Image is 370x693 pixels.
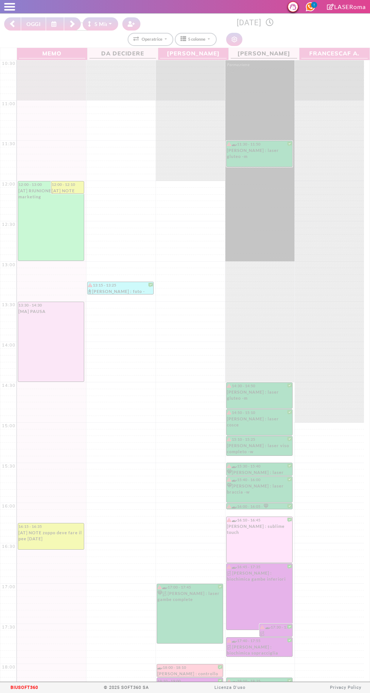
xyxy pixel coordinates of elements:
a: LASERoma [327,3,366,10]
img: PERCORSO [227,645,232,650]
i: Il cliente ha degli insoluti [88,283,92,287]
img: PERCORSO [227,571,232,576]
div: 15:10 - 15:25 [227,437,292,442]
div: 15:40 - 16:00 [227,477,292,483]
a: Licenza D'uso [214,685,245,690]
div: 17:00 - 17:45 [157,584,222,590]
div: 15:30 - 15:40 [227,463,292,469]
i: Il cliente ha degli insoluti [227,437,231,441]
span: Da Decidere [89,49,156,58]
div: 5 Minuti [88,20,116,28]
i: Il cliente ha degli insoluti [260,625,264,629]
img: PERCORSO [260,631,265,636]
i: Il cliente ha degli insoluti [227,464,231,468]
div: 17:30 [0,624,17,630]
span: [PERSON_NAME] [160,49,227,58]
div: [PERSON_NAME] : laser gluteo -m [227,469,292,475]
div: 14:30 [0,382,17,389]
div: 14:00 [0,342,17,348]
div: 12:00 - 13:00 [18,182,83,187]
div: 13:15 - 13:25 [88,282,153,288]
i: Il cliente ha degli insoluti [227,142,231,146]
div: [PERSON_NAME] : biochimica sopracciglia [227,644,292,656]
div: 13:00 [0,262,17,268]
button: Crea nuovo contatto rapido [122,17,140,31]
div: 15:00 [0,423,17,429]
button: OGGI [21,17,46,31]
i: Il cliente ha degli insoluti [227,565,231,569]
div: [PERSON_NAME] : sublime touch [227,523,292,538]
div: 15:30 [0,463,17,469]
div: 16:10 - 16:45 [227,517,292,523]
a: Privacy Policy [330,685,361,690]
i: Il cliente ha degli insoluti [157,585,162,589]
div: 18:10 - 18:35 [227,678,292,684]
div: 16:15 - 16:35 [18,524,83,529]
span: FrancescaF A. [301,49,368,58]
i: Il cliente ha degli insoluti [227,679,231,683]
div: 17:30 - 17:40 [260,624,292,630]
div: [PERSON_NAME] : laser cosce [227,416,292,431]
div: [MA] PAUSA [18,308,83,315]
div: 12:30 [0,221,17,228]
div: 12:00 [0,181,17,187]
div: 16:45 - 17:35 [227,564,292,570]
div: 16:00 - 16:05 [227,504,264,509]
div: [PERSON_NAME] : laser viso completo -w [227,443,292,455]
div: 16:30 [0,543,17,550]
div: [AT] NOTE zoppo deve fare il pee [DATE] [18,530,83,542]
div: 18:00 [0,664,17,670]
i: Clicca per andare alla pagina di firma [327,4,334,10]
div: 11:30 - 11:50 [227,141,292,147]
div: 18:00 - 18:10 [157,665,222,670]
i: Il cliente ha degli insoluti [227,639,231,642]
i: Il cliente ha degli insoluti [227,504,231,508]
div: [AT] NOTE controllo foto [PERSON_NAME] [52,188,83,193]
i: Il cliente ha degli insoluti [227,384,231,388]
div: 14:30 - 14:50 [227,383,292,389]
i: Il cliente ha degli insoluti [227,411,231,414]
div: 13:30 [0,302,17,308]
div: [AT] RIUNIONE Call marketing [18,188,83,200]
h3: [DATE] [145,18,366,28]
div: [PERSON_NAME] : laser gambe complete [157,590,222,605]
i: Categoria cliente: Diamante [227,470,232,475]
div: [PERSON_NAME] : laser seno w [264,504,301,509]
div: 16:00 [0,503,17,509]
i: Categoria cliente: Diamante [264,504,268,509]
div: [PERSON_NAME] : laser braccia -w [227,483,292,498]
div: 10:30 [0,60,17,67]
div: 14:50 - 15:10 [227,410,292,415]
div: 11:30 [0,141,17,147]
span: [PERSON_NAME] [231,49,297,58]
span: Memo [19,49,85,58]
div: [PERSON_NAME] : controllo petto/addome [157,671,222,677]
i: Categoria cliente: Diamante [157,591,162,596]
div: 12:00 - 12:10 [52,182,83,187]
div: 17:00 [0,584,17,590]
div: [PERSON_NAME] : biochimica baffetto [260,630,292,636]
div: [PERSON_NAME] : biochimica gambe inferiori [227,570,292,585]
i: Categoria cliente: Diamante [227,483,232,488]
div: 13:30 - 14:30 [18,302,83,308]
i: Il cliente ha degli insoluti [227,478,231,481]
div: [PERSON_NAME] : laser gluteo -m [227,147,292,162]
div: [PERSON_NAME] : foto - controllo *da remoto* tramite foto [88,288,153,294]
i: Il cliente ha degli insoluti [227,518,231,522]
div: 11:00 [0,101,17,107]
div: 18:10 - 19:00 [157,678,222,684]
div: [PERSON_NAME] : laser gluteo -m [227,389,292,404]
div: 17:40 - 17:55 [227,638,292,644]
img: PERCORSO [162,591,168,596]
